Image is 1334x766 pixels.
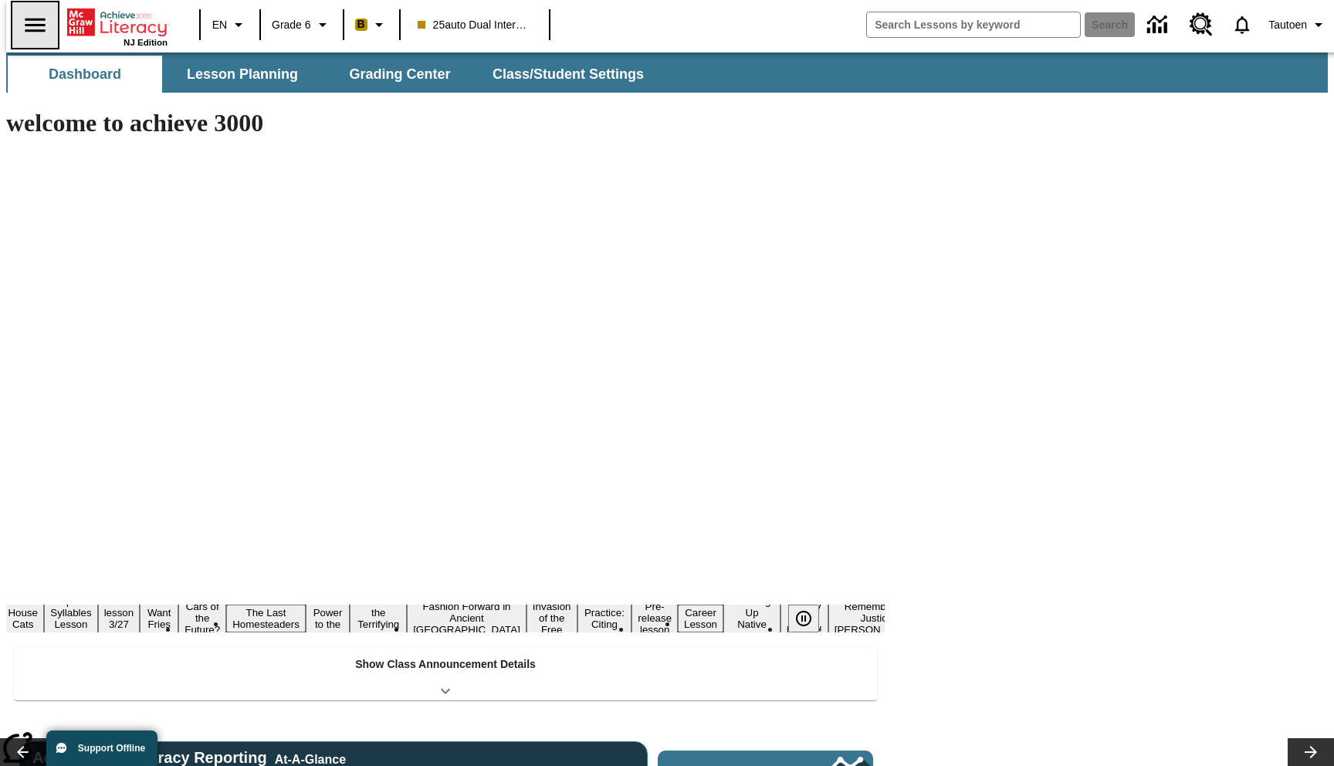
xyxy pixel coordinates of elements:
button: Slide 8 The Last Homesteaders [226,605,306,632]
button: Grade: Grade 6, Select a grade [266,11,338,39]
p: Show Class Announcement Details [355,656,536,673]
button: Slide 18 Remembering Justice O'Connor [828,598,926,638]
button: Slide 3 Where Do House Cats Come From? [2,581,44,656]
button: Boost Class color is peach. Change class color [349,11,394,39]
span: Support Offline [78,743,145,754]
button: Slide 4 Open Syllables Lesson 3 [44,593,97,644]
body: Maximum 600 characters Press Escape to exit toolbar Press Alt + F10 to reach toolbar [6,12,225,26]
button: Slide 5 Test lesson 3/27 en [98,593,141,644]
span: EN [212,17,227,33]
button: Slide 13 Mixed Practice: Citing Evidence [577,593,632,644]
button: Lesson Planning [165,56,320,93]
span: 25auto Dual International [418,17,532,33]
button: Slide 7 Cars of the Future? [178,598,226,638]
button: Pause [788,605,819,632]
div: Show Class Announcement Details [14,647,877,700]
a: Notifications [1222,5,1262,45]
a: Data Center [1138,4,1180,46]
button: Open side menu [12,2,58,48]
h1: welcome to achieve 3000 [6,109,885,137]
div: Pause [788,605,835,632]
button: Slide 10 Attack of the Terrifying Tomatoes [350,593,407,644]
div: SubNavbar [6,56,658,93]
span: NJ Edition [124,38,168,47]
button: Class/Student Settings [480,56,656,93]
input: search field [867,12,1080,37]
button: Language: EN, Select a language [205,11,255,39]
button: Grading Center [323,56,477,93]
span: Tautoen [1268,17,1307,33]
button: Lesson carousel, Next [1288,738,1334,766]
button: Dashboard [8,56,162,93]
button: Profile/Settings [1262,11,1334,39]
button: Slide 6 Do You Want Fries With That? [140,581,178,656]
button: Slide 12 The Invasion of the Free CD [526,587,577,649]
div: SubNavbar [6,53,1328,93]
a: Resource Center, Will open in new tab [1180,4,1222,46]
span: Grade 6 [272,17,311,33]
span: B [357,15,365,34]
button: Slide 9 Solar Power to the People [306,593,350,644]
div: Home [67,5,168,47]
button: Slide 16 Cooking Up Native Traditions [723,593,780,644]
button: Support Offline [46,730,157,766]
button: Slide 14 Pre-release lesson [631,598,678,638]
button: Slide 15 Career Lesson [678,605,723,632]
button: Slide 17 Hooray for Constitution Day! [780,598,828,638]
button: Slide 11 Fashion Forward in Ancient Rome [407,598,526,638]
a: Home [67,7,168,38]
